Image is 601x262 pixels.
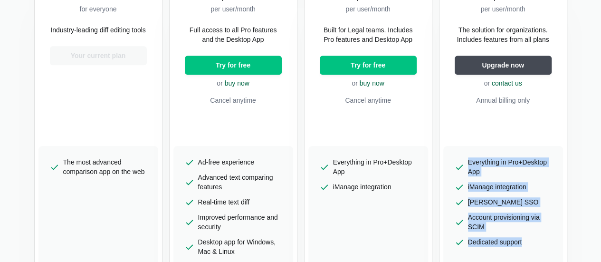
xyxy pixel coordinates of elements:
button: Try for free [185,56,282,75]
span: Desktop app for Windows, Mac & Linux [198,237,282,256]
p: or [455,78,552,88]
p: or [320,78,417,88]
span: iManage integration [333,182,391,192]
a: contact us [492,79,522,87]
span: [PERSON_NAME] SSO [468,197,539,207]
span: Your current plan [69,51,128,60]
p: Full access to all Pro features and the Desktop App [185,25,282,44]
button: Your current plan [50,46,147,65]
span: Real-time text diff [198,197,250,207]
p: per user/month [345,4,390,14]
span: Account provisioning via SCIM [468,213,552,232]
span: The most advanced comparison app on the web [63,157,147,176]
p: Cancel anytime [320,96,417,105]
a: buy now [360,79,384,87]
p: per user/month [210,4,256,14]
button: Try for free [320,56,417,75]
p: Annual billing only [455,96,552,105]
p: The solution for organizations. Includes features from all plans [455,25,552,44]
p: Cancel anytime [185,96,282,105]
span: Improved performance and security [198,213,282,232]
p: for everyone [80,4,117,14]
button: Upgrade now [455,56,552,75]
p: or [185,78,282,88]
span: Everything in Pro+Desktop App [468,157,552,176]
p: Industry-leading diff editing tools [50,25,146,35]
p: per user/month [480,4,525,14]
span: iManage integration [468,182,526,192]
span: Try for free [214,60,252,70]
span: Advanced text comparing features [198,173,282,192]
p: Built for Legal teams. Includes Pro features and Desktop App [320,25,417,44]
span: Everything in Pro+Desktop App [333,157,417,176]
span: Dedicated support [468,237,522,247]
span: Upgrade now [480,60,526,70]
a: buy now [225,79,249,87]
span: Ad-free experience [198,157,254,167]
span: Try for free [349,60,387,70]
